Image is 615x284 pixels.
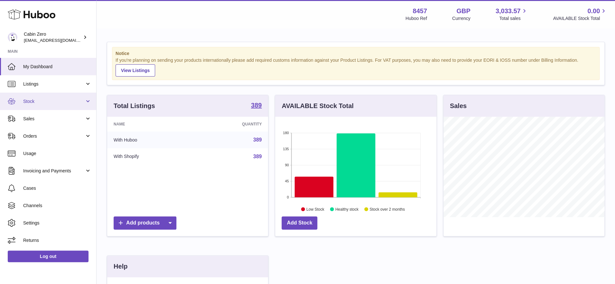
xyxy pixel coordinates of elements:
span: Total sales [499,15,528,22]
span: 0.00 [587,7,600,15]
span: Settings [23,220,91,226]
strong: 8457 [413,7,427,15]
a: 389 [251,102,262,110]
span: My Dashboard [23,64,91,70]
span: Listings [23,81,85,87]
td: With Huboo [107,132,194,148]
span: [EMAIL_ADDRESS][DOMAIN_NAME] [24,38,95,43]
a: Add Stock [282,216,317,230]
span: AVAILABLE Stock Total [553,15,607,22]
a: Add products [114,216,176,230]
text: 90 [285,163,289,167]
strong: 389 [251,102,262,108]
strong: GBP [456,7,470,15]
img: huboo@cabinzero.com [8,32,17,42]
div: Cabin Zero [24,31,82,43]
strong: Notice [116,50,596,57]
a: Log out [8,251,89,262]
div: Currency [452,15,471,22]
span: 3,033.57 [496,7,521,15]
text: Low Stock [306,207,324,211]
a: 3,033.57 Total sales [496,7,528,22]
text: 135 [283,147,289,151]
span: Returns [23,237,91,243]
td: With Shopify [107,148,194,165]
text: 0 [287,195,289,199]
text: Stock over 2 months [370,207,405,211]
h3: Total Listings [114,102,155,110]
a: 389 [253,154,262,159]
a: 0.00 AVAILABLE Stock Total [553,7,607,22]
span: Invoicing and Payments [23,168,85,174]
span: Stock [23,98,85,105]
span: Usage [23,151,91,157]
th: Name [107,117,194,132]
th: Quantity [194,117,268,132]
text: 45 [285,179,289,183]
span: Orders [23,133,85,139]
span: Sales [23,116,85,122]
span: Channels [23,203,91,209]
text: Healthy stock [335,207,359,211]
div: Huboo Ref [405,15,427,22]
span: Cases [23,185,91,191]
h3: Help [114,262,127,271]
h3: AVAILABLE Stock Total [282,102,353,110]
div: If you're planning on sending your products internationally please add required customs informati... [116,57,596,77]
h3: Sales [450,102,467,110]
a: View Listings [116,64,155,77]
text: 180 [283,131,289,135]
a: 389 [253,137,262,142]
